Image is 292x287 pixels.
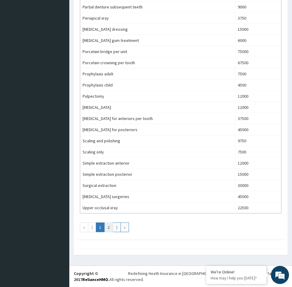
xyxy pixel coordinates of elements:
td: 12000 [235,157,281,169]
td: 22500 [235,202,281,213]
td: 75000 [235,46,281,57]
a: Go to last page [121,222,129,232]
a: Go to previous page [88,222,96,232]
td: 9750 [235,135,281,146]
td: [MEDICAL_DATA] gum treatment [80,35,235,46]
td: 12000 [235,90,281,102]
td: Partial denture subsequent teeth [80,1,235,12]
td: 45000 [235,191,281,202]
td: Pulpectomy [80,90,235,102]
td: Scaling and polishing [80,135,235,146]
td: Prophylaxis adult [80,68,235,79]
a: RelianceHMO [82,277,108,282]
td: [MEDICAL_DATA] for posteriors [80,124,235,135]
td: 15000 [235,24,281,35]
strong: Copyright © 2017 . [74,271,109,282]
td: 4500 [235,79,281,90]
td: 45000 [235,124,281,135]
div: We're Online! [211,269,262,275]
p: How may I help you today? [211,276,262,281]
td: [MEDICAL_DATA] dressing [80,24,235,35]
td: Porcelain bridge per unit [80,46,235,57]
td: 3750 [235,12,281,24]
td: 7500 [235,146,281,157]
a: Go to first page [80,222,88,232]
a: Go to page number 1 [96,222,105,232]
td: Porcelain crowning per tooth [80,57,235,68]
div: Redefining Heath Insurance in [GEOGRAPHIC_DATA] using Telemedicine and Data Science! [128,270,287,276]
td: Upper occlusal xray [80,202,235,213]
td: 7500 [235,68,281,79]
td: 12000 [235,102,281,113]
td: [MEDICAL_DATA] for anteriors per tooth [80,113,235,124]
td: Simple extraction posterior [80,169,235,180]
td: Simple extraction anterior [80,157,235,169]
a: Go to page number 2 [104,222,113,232]
td: 37500 [235,113,281,124]
td: [MEDICAL_DATA] [80,102,235,113]
td: 67500 [235,57,281,68]
td: Surgical extraction [80,180,235,191]
td: Scaling only [80,146,235,157]
td: [MEDICAL_DATA] surgeries [80,191,235,202]
td: Periapical xray [80,12,235,24]
a: Go to next page [113,222,121,232]
td: 30000 [235,180,281,191]
footer: All rights reserved. [69,266,292,287]
td: 15000 [235,169,281,180]
td: 9000 [235,1,281,12]
td: 6000 [235,35,281,46]
td: Prophylaxis child [80,79,235,90]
